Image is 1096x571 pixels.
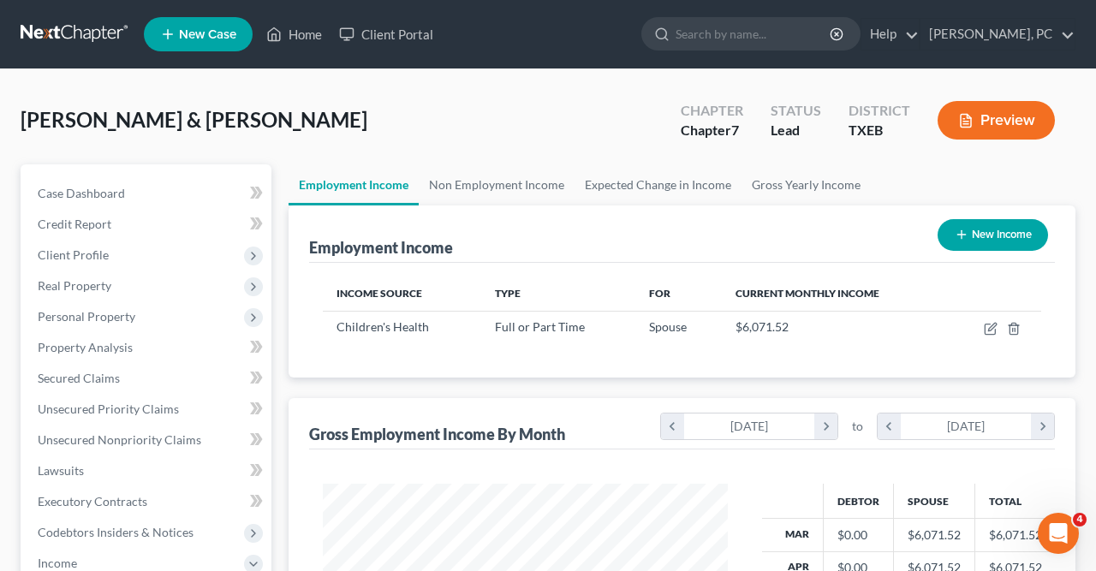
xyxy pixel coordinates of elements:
[731,122,739,138] span: 7
[1038,513,1079,554] iframe: Intercom live chat
[893,484,974,518] th: Spouse
[736,287,879,300] span: Current Monthly Income
[649,319,687,334] span: Spouse
[901,413,1032,439] div: [DATE]
[1031,413,1054,439] i: chevron_right
[24,455,271,486] a: Lawsuits
[920,19,1075,50] a: [PERSON_NAME], PC
[21,107,367,132] span: [PERSON_NAME] & [PERSON_NAME]
[495,287,521,300] span: Type
[676,18,832,50] input: Search by name...
[38,432,201,447] span: Unsecured Nonpriority Claims
[38,186,125,200] span: Case Dashboard
[575,164,742,205] a: Expected Change in Income
[878,413,901,439] i: chevron_left
[814,413,837,439] i: chevron_right
[337,287,422,300] span: Income Source
[771,121,821,140] div: Lead
[852,418,863,435] span: to
[938,101,1055,140] button: Preview
[823,484,893,518] th: Debtor
[258,19,331,50] a: Home
[24,178,271,209] a: Case Dashboard
[849,121,910,140] div: TXEB
[495,319,585,334] span: Full or Part Time
[24,425,271,455] a: Unsecured Nonpriority Claims
[974,519,1062,551] td: $6,071.52
[938,219,1048,251] button: New Income
[681,121,743,140] div: Chapter
[38,463,84,478] span: Lawsuits
[849,101,910,121] div: District
[38,401,179,416] span: Unsecured Priority Claims
[38,217,111,231] span: Credit Report
[309,237,453,258] div: Employment Income
[24,363,271,394] a: Secured Claims
[684,413,815,439] div: [DATE]
[38,556,77,570] span: Income
[24,486,271,517] a: Executory Contracts
[661,413,684,439] i: chevron_left
[38,309,135,324] span: Personal Property
[419,164,575,205] a: Non Employment Income
[908,526,961,544] div: $6,071.52
[681,101,743,121] div: Chapter
[38,247,109,262] span: Client Profile
[38,278,111,293] span: Real Property
[309,424,565,444] div: Gross Employment Income By Month
[289,164,419,205] a: Employment Income
[38,340,133,354] span: Property Analysis
[24,209,271,240] a: Credit Report
[649,287,670,300] span: For
[974,484,1062,518] th: Total
[861,19,919,50] a: Help
[742,164,871,205] a: Gross Yearly Income
[762,519,824,551] th: Mar
[337,319,429,334] span: Children's Health
[38,525,194,539] span: Codebtors Insiders & Notices
[331,19,442,50] a: Client Portal
[736,319,789,334] span: $6,071.52
[837,526,879,544] div: $0.00
[24,332,271,363] a: Property Analysis
[38,494,147,509] span: Executory Contracts
[38,371,120,385] span: Secured Claims
[771,101,821,121] div: Status
[179,28,236,41] span: New Case
[1073,513,1087,526] span: 4
[24,394,271,425] a: Unsecured Priority Claims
